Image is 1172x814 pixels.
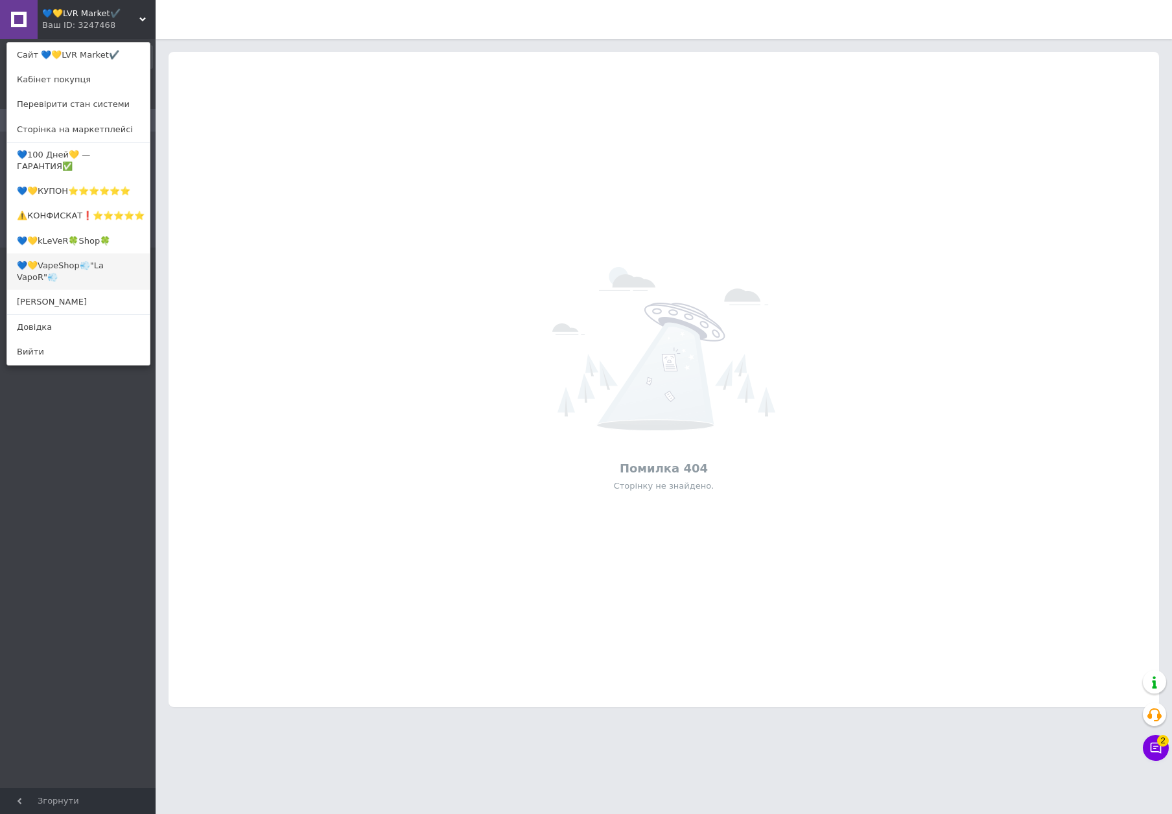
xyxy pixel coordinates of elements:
[7,315,150,340] a: Довідка
[7,340,150,364] a: Вийти
[42,19,97,31] div: Ваш ID: 3247468
[7,43,150,67] a: Сайт 💙💛LVR Market✔️
[175,480,1153,492] div: Сторінку не знайдено.
[1143,735,1169,761] button: Чат з покупцем2
[7,290,150,314] a: [PERSON_NAME]
[7,253,150,290] a: 💙💛VapeShop💨"La VapoR"💨
[1157,735,1169,747] span: 2
[7,67,150,92] a: Кабінет покупця
[175,460,1153,476] div: Помилка 404
[7,143,150,179] a: 💙100 Дней💛 — ГАРАНТИЯ✅
[7,229,150,253] a: 💙💛kLeVeR🍀Shop🍀
[7,179,150,203] a: 💙💛КУПОН⭐️⭐️⭐️⭐️⭐️⭐️
[42,8,139,19] span: 💙💛LVR Market✔️
[7,117,150,142] a: Сторінка на маркетплейсі
[7,203,150,228] a: ⚠️КОНФИСКАТ❗⭐️⭐️⭐️⭐️⭐️
[7,92,150,117] a: Перевірити стан системи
